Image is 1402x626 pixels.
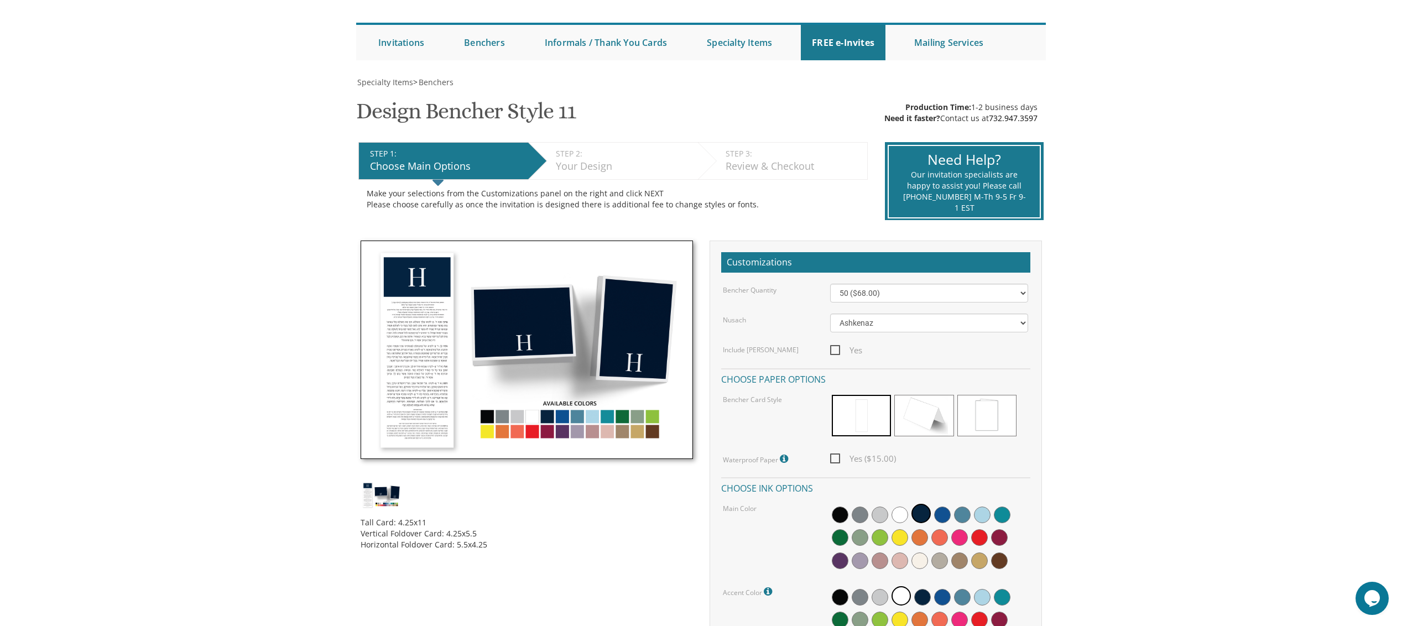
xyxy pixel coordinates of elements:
[884,113,940,123] span: Need it faster?
[723,285,776,295] label: Bencher Quantity
[357,77,413,87] span: Specialty Items
[1356,582,1391,615] iframe: chat widget
[419,77,454,87] span: Benchers
[721,252,1030,273] h2: Customizations
[903,169,1026,213] div: Our invitation specialists are happy to assist you! Please call [PHONE_NUMBER] M-Th 9-5 Fr 9-1 EST
[723,395,782,404] label: Bencher Card Style
[418,77,454,87] a: Benchers
[556,159,692,174] div: Your Design
[723,452,791,466] label: Waterproof Paper
[723,585,775,599] label: Accent Color
[367,188,859,210] div: Make your selections from the Customizations panel on the right and click NEXT Please choose care...
[361,241,693,460] img: dc_style11.jpg
[830,452,896,466] span: Yes ($15.00)
[696,25,783,60] a: Specialty Items
[989,113,1038,123] a: 732.947.3597
[726,148,862,159] div: STEP 3:
[905,102,971,112] span: Production Time:
[361,509,693,550] div: Tall Card: 4.25x11 Vertical Foldover Card: 4.25x5.5 Horizontal Foldover Card: 5.5x4.25
[903,25,994,60] a: Mailing Services
[370,159,523,174] div: Choose Main Options
[367,25,435,60] a: Invitations
[830,343,862,357] span: Yes
[361,481,402,508] img: dc_style11.jpg
[801,25,885,60] a: FREE e-Invites
[721,477,1030,497] h4: Choose ink options
[413,77,454,87] span: >
[723,315,746,325] label: Nusach
[721,368,1030,388] h4: Choose paper options
[723,345,799,354] label: Include [PERSON_NAME]
[884,102,1038,124] div: 1-2 business days Contact us at
[356,77,413,87] a: Specialty Items
[370,148,523,159] div: STEP 1:
[453,25,516,60] a: Benchers
[534,25,678,60] a: Informals / Thank You Cards
[726,159,862,174] div: Review & Checkout
[903,150,1026,170] div: Need Help?
[556,148,692,159] div: STEP 2:
[723,504,757,513] label: Main Color
[356,99,575,132] h1: Design Bencher Style 11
